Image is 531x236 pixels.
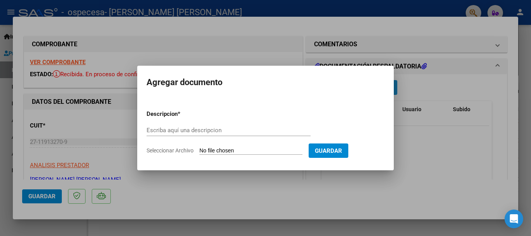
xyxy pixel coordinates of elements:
span: Guardar [315,147,342,154]
div: Open Intercom Messenger [505,210,523,228]
h2: Agregar documento [147,75,384,90]
span: Seleccionar Archivo [147,147,194,154]
button: Guardar [309,143,348,158]
p: Descripcion [147,110,218,119]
